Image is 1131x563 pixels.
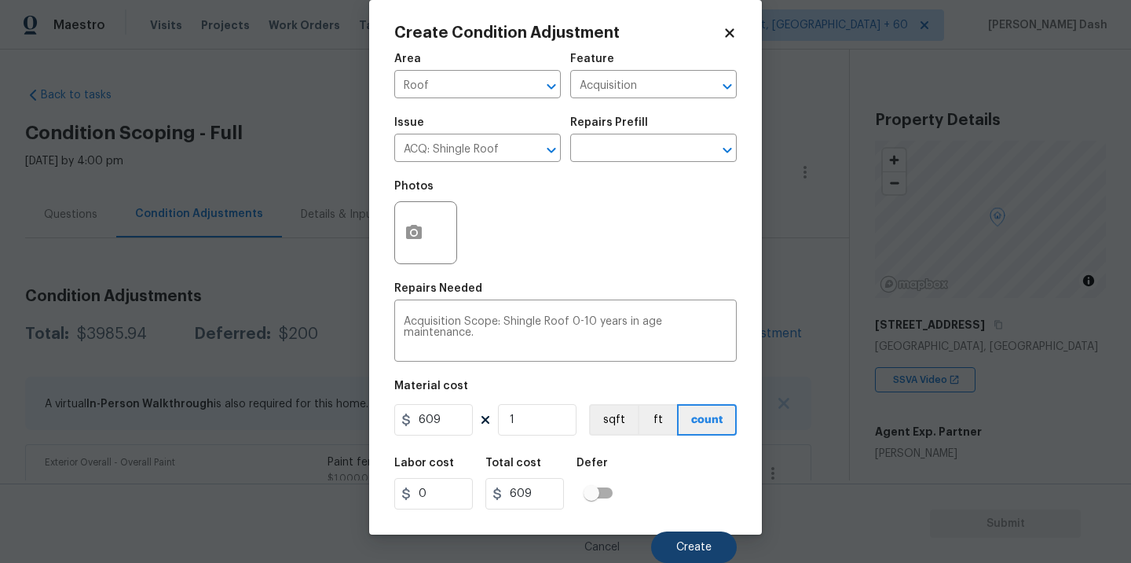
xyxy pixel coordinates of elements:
[394,25,723,41] h2: Create Condition Adjustment
[676,542,712,554] span: Create
[589,404,638,436] button: sqft
[716,139,738,161] button: Open
[716,75,738,98] button: Open
[394,181,434,192] h5: Photos
[584,542,620,554] span: Cancel
[651,532,737,563] button: Create
[677,404,737,436] button: count
[540,75,562,98] button: Open
[404,316,727,349] textarea: Acquisition Scope: Shingle Roof 0-10 years in age maintenance.
[394,53,421,64] h5: Area
[394,458,454,469] h5: Labor cost
[394,283,482,294] h5: Repairs Needed
[570,53,614,64] h5: Feature
[394,381,468,392] h5: Material cost
[540,139,562,161] button: Open
[394,117,424,128] h5: Issue
[638,404,677,436] button: ft
[485,458,541,469] h5: Total cost
[559,532,645,563] button: Cancel
[570,117,648,128] h5: Repairs Prefill
[576,458,608,469] h5: Defer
